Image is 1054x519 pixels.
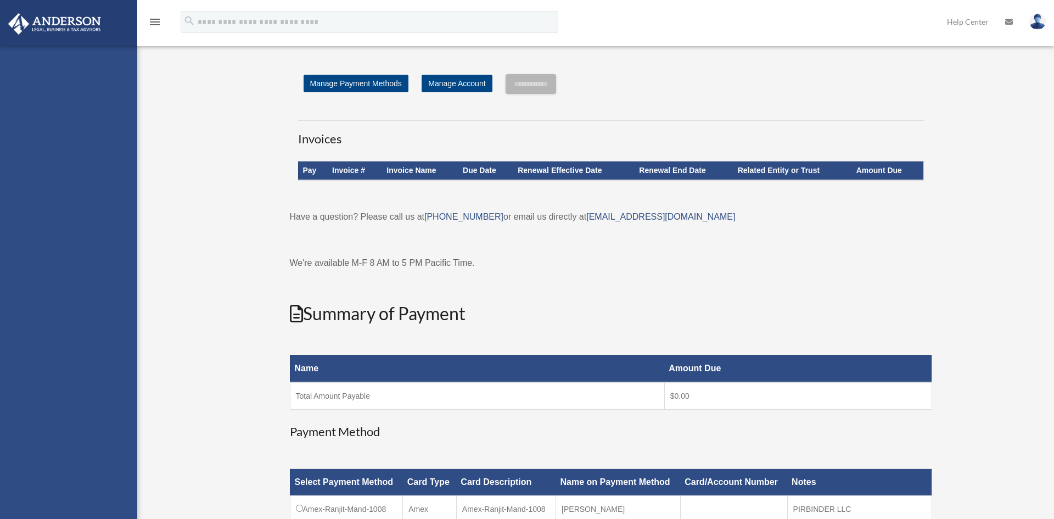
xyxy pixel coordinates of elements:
th: Card/Account Number [680,469,787,496]
p: We're available M-F 8 AM to 5 PM Pacific Time. [290,255,932,271]
a: [EMAIL_ADDRESS][DOMAIN_NAME] [586,212,735,221]
th: Amount Due [852,161,923,180]
img: User Pic [1029,14,1046,30]
th: Renewal Effective Date [513,161,635,180]
th: Due Date [458,161,513,180]
h3: Payment Method [290,423,932,440]
a: menu [148,19,161,29]
td: $0.00 [664,382,932,410]
i: search [183,15,195,27]
p: Have a question? Please call us at or email us directly at [290,209,932,225]
th: Amount Due [664,355,932,382]
a: Manage Account [422,75,492,92]
i: menu [148,15,161,29]
a: Manage Payment Methods [304,75,408,92]
img: Anderson Advisors Platinum Portal [5,13,104,35]
h3: Invoices [298,120,924,148]
th: Related Entity or Trust [733,161,852,180]
th: Select Payment Method [290,469,403,496]
th: Pay [298,161,328,180]
th: Name [290,355,664,382]
th: Renewal End Date [635,161,733,180]
th: Card Type [403,469,457,496]
th: Notes [787,469,932,496]
th: Name on Payment Method [556,469,681,496]
th: Card Description [456,469,556,496]
td: Total Amount Payable [290,382,664,410]
th: Invoice # [328,161,382,180]
th: Invoice Name [382,161,458,180]
a: [PHONE_NUMBER] [424,212,503,221]
h2: Summary of Payment [290,302,932,326]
